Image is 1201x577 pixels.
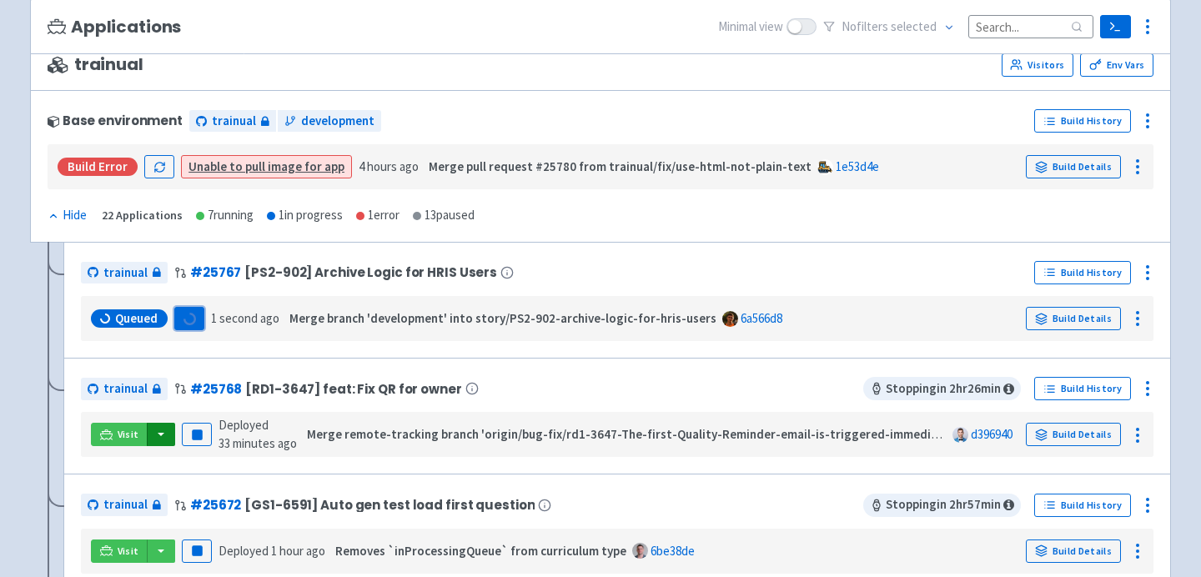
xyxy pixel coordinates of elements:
[741,310,782,326] a: 6a566d8
[356,206,399,225] div: 1 error
[359,158,419,174] time: 4 hours ago
[891,18,937,34] span: selected
[413,206,475,225] div: 13 paused
[1002,53,1073,77] a: Visitors
[836,158,879,174] a: 1e53d4e
[267,206,343,225] div: 1 in progress
[335,543,626,559] strong: Removes `inProcessingQueue` from curriculum type
[718,18,783,37] span: Minimal view
[1026,307,1121,330] a: Build Details
[189,110,276,133] a: trainual
[190,380,242,398] a: #25768
[81,262,168,284] a: trainual
[48,55,143,74] span: trainual
[48,206,88,225] button: Hide
[971,426,1013,442] a: d396940
[1026,423,1121,446] a: Build Details
[1034,261,1131,284] a: Build History
[1034,494,1131,517] a: Build History
[182,539,212,563] button: Pause
[103,495,148,514] span: trainual
[429,158,812,174] strong: Merge pull request #25780 from trainual/fix/use-html-not-plain-text
[244,498,535,512] span: [GS1-6591] Auto gen test load first question
[863,494,1021,517] span: Stopping in 2 hr 57 min
[190,496,241,514] a: #25672
[182,423,212,446] button: Pause
[289,310,716,326] strong: Merge branch 'development' into story/PS2-902-archive-logic-for-hris-users
[1034,377,1131,400] a: Build History
[651,543,695,559] a: 6be38de
[103,379,148,399] span: trainual
[118,544,139,558] span: Visit
[271,543,325,559] time: 1 hour ago
[81,378,168,400] a: trainual
[58,158,138,176] div: Build Error
[1026,539,1121,563] a: Build Details
[103,263,148,283] span: trainual
[196,206,254,225] div: 7 running
[278,110,381,133] a: development
[91,539,148,563] a: Visit
[1034,109,1131,133] a: Build History
[211,310,279,326] time: 1 second ago
[968,15,1093,38] input: Search...
[81,494,168,516] a: trainual
[1100,15,1131,38] a: Terminal
[190,263,241,281] a: #25767
[244,265,497,279] span: [PS2-902] Archive Logic for HRIS Users
[212,112,256,131] span: trainual
[863,377,1021,400] span: Stopping in 2 hr 26 min
[245,382,461,396] span: [RD1-3647] feat: Fix QR for owner
[1080,53,1153,77] a: Env Vars
[219,435,297,451] time: 33 minutes ago
[188,158,344,174] a: Unable to pull image for app
[48,206,87,225] div: Hide
[48,113,183,128] div: Base environment
[174,307,204,330] button: Loading
[48,18,181,37] h3: Applications
[102,206,183,225] div: 22 Applications
[115,310,158,327] span: Queued
[118,428,139,441] span: Visit
[301,112,374,131] span: development
[1026,155,1121,178] a: Build Details
[219,543,325,559] span: Deployed
[842,18,937,37] span: No filter s
[219,417,297,452] span: Deployed
[91,423,148,446] a: Visit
